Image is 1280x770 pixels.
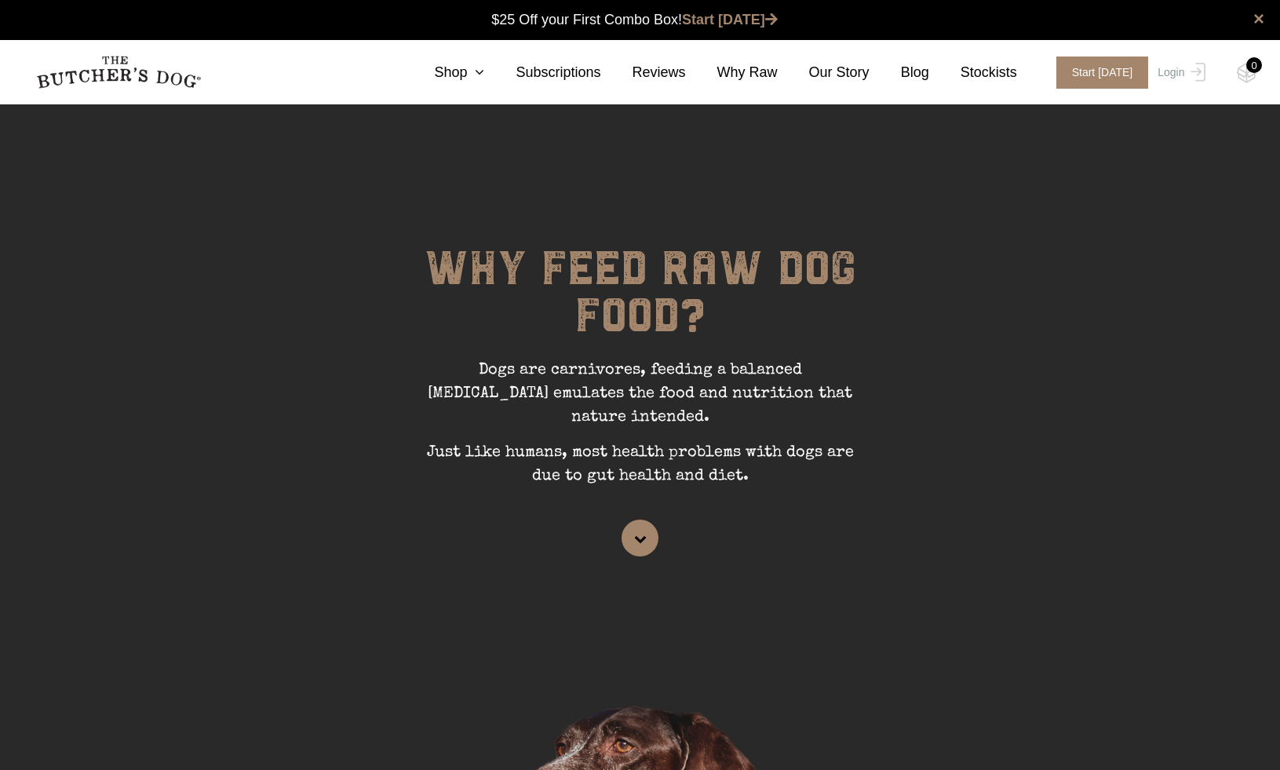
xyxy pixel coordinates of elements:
[682,12,778,27] a: Start [DATE]
[929,62,1017,83] a: Stockists
[1041,57,1154,89] a: Start [DATE]
[1237,63,1256,83] img: TBD_Cart-Empty.png
[1154,57,1205,89] a: Login
[870,62,929,83] a: Blog
[484,62,600,83] a: Subscriptions
[403,62,484,83] a: Shop
[405,441,876,500] p: Just like humans, most health problems with dogs are due to gut health and diet.
[778,62,870,83] a: Our Story
[601,62,686,83] a: Reviews
[686,62,778,83] a: Why Raw
[405,245,876,359] h1: WHY FEED RAW DOG FOOD?
[405,359,876,441] p: Dogs are carnivores, feeding a balanced [MEDICAL_DATA] emulates the food and nutrition that natur...
[1056,57,1149,89] span: Start [DATE]
[1253,9,1264,28] a: close
[1246,57,1262,73] div: 0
